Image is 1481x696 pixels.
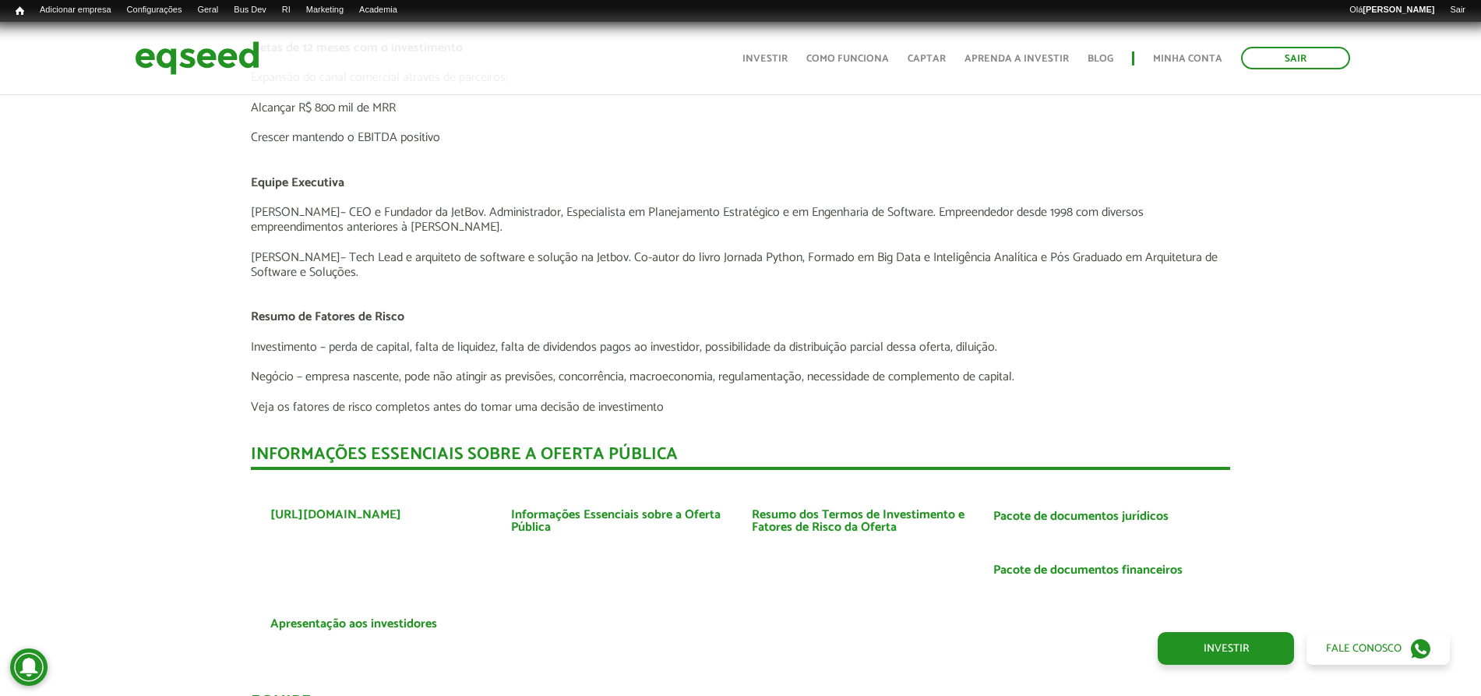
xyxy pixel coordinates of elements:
a: Sair [1442,4,1473,16]
a: Aprenda a investir [964,54,1069,64]
p: Investimento – perda de capital, falta de liquidez, falta de dividendos pagos ao investidor, poss... [251,340,1230,355]
a: Bus Dev [226,4,274,16]
p: Alcançar R$ 800 mil de MRR [251,101,1230,115]
p: – CEO e Fundador da JetBov. Administrador, Especialista em Planejamento Estratégico e em Engenhar... [251,205,1230,235]
a: Academia [351,4,405,16]
a: Como funciona [806,54,889,64]
a: Investir [742,54,788,64]
a: Captar [908,54,946,64]
a: Pacote de documentos jurídicos [993,511,1169,523]
strong: [PERSON_NAME] [1363,5,1434,14]
a: Pacote de documentos financeiros [993,564,1183,577]
a: Marketing [298,4,351,16]
a: Configurações [119,4,190,16]
span: Equipe Executiva [251,172,344,193]
img: EqSeed [135,37,259,79]
span: Resumo de Fatores de Risco [251,306,404,327]
span: [PERSON_NAME] [251,247,340,268]
a: [URL][DOMAIN_NAME] [270,509,401,521]
span: Início [16,5,24,16]
a: Blog [1088,54,1113,64]
p: Negócio – empresa nascente, pode não atingir as previsões, concorrência, macroeconomia, regulamen... [251,369,1230,384]
div: INFORMAÇÕES ESSENCIAIS SOBRE A OFERTA PÚBLICA [251,446,1230,470]
span: [PERSON_NAME] [251,202,340,223]
a: Adicionar empresa [32,4,119,16]
p: Veja os fatores de risco completos antes do tomar uma decisão de investimento [251,400,1230,415]
a: Geral [189,4,226,16]
a: Sair [1241,47,1350,69]
a: Minha conta [1153,54,1222,64]
a: Informações Essenciais sobre a Oferta Pública [511,509,728,534]
a: Início [8,4,32,19]
a: Apresentação aos investidores [270,618,437,631]
a: Olá[PERSON_NAME] [1342,4,1442,16]
a: Resumo dos Termos de Investimento e Fatores de Risco da Oferta [752,509,969,534]
p: Crescer mantendo o EBITDA positivo [251,130,1230,145]
a: Fale conosco [1306,632,1450,665]
p: – Tech Lead e arquiteto de software e solução na Jetbov. Co-autor do livro Jornada Python, Formad... [251,250,1230,280]
a: Investir [1158,632,1294,665]
a: RI [274,4,298,16]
